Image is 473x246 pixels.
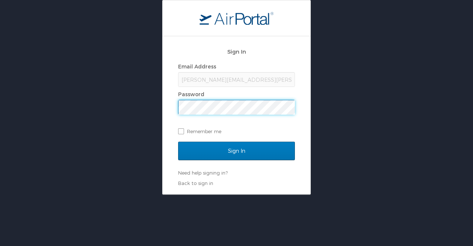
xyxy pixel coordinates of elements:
[200,11,273,25] img: logo
[178,91,204,97] label: Password
[178,170,228,176] a: Need help signing in?
[178,180,213,186] a: Back to sign in
[178,142,295,160] input: Sign In
[178,63,216,70] label: Email Address
[178,47,295,56] h2: Sign In
[178,126,295,137] label: Remember me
